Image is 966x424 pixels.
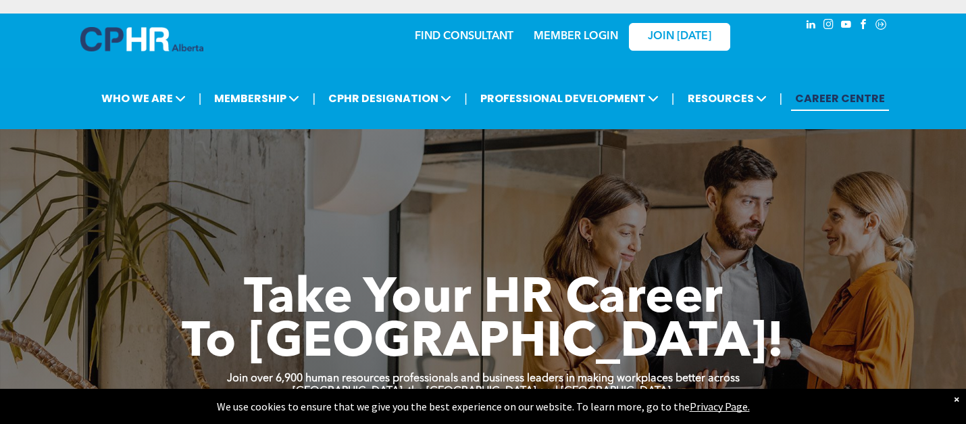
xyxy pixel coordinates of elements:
span: CPHR DESIGNATION [324,86,455,111]
li: | [780,85,783,112]
a: Privacy Page. [690,400,750,413]
span: RESOURCES [684,86,771,111]
span: To [GEOGRAPHIC_DATA]! [182,319,784,368]
li: | [464,85,467,112]
li: | [199,85,202,112]
span: JOIN [DATE] [648,30,711,43]
span: Take Your HR Career [244,275,723,324]
div: Dismiss notification [954,392,959,406]
a: Social network [873,17,888,35]
span: WHO WE ARE [97,86,190,111]
li: | [312,85,315,112]
a: CAREER CENTRE [791,86,889,111]
img: A blue and white logo for cp alberta [80,27,203,51]
span: MEMBERSHIP [210,86,303,111]
strong: Join over 6,900 human resources professionals and business leaders in making workplaces better ac... [227,373,740,384]
a: linkedin [803,17,818,35]
a: MEMBER LOGIN [534,31,618,42]
strong: [GEOGRAPHIC_DATA], the [GEOGRAPHIC_DATA] and [GEOGRAPHIC_DATA]. [293,386,673,397]
a: JOIN [DATE] [629,23,730,51]
span: PROFESSIONAL DEVELOPMENT [476,86,663,111]
li: | [671,85,675,112]
a: FIND CONSULTANT [415,31,513,42]
a: instagram [821,17,836,35]
a: facebook [856,17,871,35]
a: youtube [838,17,853,35]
